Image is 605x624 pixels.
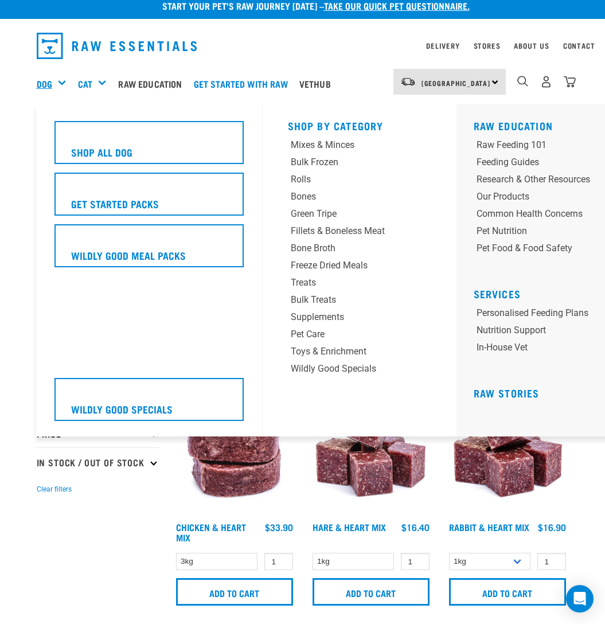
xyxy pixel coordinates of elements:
[291,327,404,341] div: Pet Care
[517,76,528,87] img: home-icon-1@2x.png
[564,76,576,88] img: home-icon@2x.png
[288,207,431,224] a: Green Tripe
[71,196,159,211] h5: Get Started Packs
[477,224,590,238] div: Pet Nutrition
[37,33,197,59] img: Raw Essentials Logo
[474,44,501,48] a: Stores
[288,190,431,207] a: Bones
[288,173,431,190] a: Rolls
[264,553,293,571] input: 1
[291,224,404,238] div: Fillets & Boneless Meat
[291,241,404,255] div: Bone Broth
[54,121,244,173] a: Shop All Dog
[54,378,244,430] a: Wildly Good Specials
[288,224,431,241] a: Fillets & Boneless Meat
[173,393,296,516] img: Chicken and Heart Medallions
[400,77,416,87] img: van-moving.png
[176,578,293,606] input: Add to cart
[191,61,296,107] a: Get started with Raw
[291,190,404,204] div: Bones
[291,345,404,358] div: Toys & Enrichment
[446,393,569,516] img: 1087 Rabbit Heart Cubes 01
[566,585,594,613] div: Open Intercom Messenger
[176,524,246,540] a: Chicken & Heart Mix
[54,173,244,224] a: Get Started Packs
[291,138,404,152] div: Mixes & Minces
[291,173,404,186] div: Rolls
[291,293,404,307] div: Bulk Treats
[477,155,590,169] div: Feeding Guides
[288,362,431,379] a: Wildly Good Specials
[78,77,92,91] a: Cat
[540,76,552,88] img: user.png
[291,155,404,169] div: Bulk Frozen
[310,393,432,516] img: Pile Of Cubed Hare Heart For Pets
[291,259,404,272] div: Freeze Dried Meals
[401,522,430,532] div: $16.40
[449,524,529,529] a: Rabbit & Heart Mix
[477,241,590,255] div: Pet Food & Food Safety
[288,259,431,276] a: Freeze Dried Meals
[71,248,186,263] h5: Wildly Good Meal Packs
[313,578,430,606] input: Add to cart
[71,401,173,416] h5: Wildly Good Specials
[288,327,431,345] a: Pet Care
[449,578,566,606] input: Add to cart
[477,190,590,204] div: Our Products
[37,484,72,494] button: Clear filters
[288,138,431,155] a: Mixes & Minces
[288,241,431,259] a: Bone Broth
[37,447,159,476] p: In Stock / Out Of Stock
[288,293,431,310] a: Bulk Treats
[291,207,404,221] div: Green Tripe
[324,3,470,8] a: take our quick pet questionnaire.
[538,522,566,532] div: $16.90
[291,310,404,324] div: Supplements
[401,553,430,571] input: 1
[563,44,595,48] a: Contact
[291,276,404,290] div: Treats
[477,173,590,186] div: Research & Other Resources
[288,120,431,129] h5: Shop By Category
[288,155,431,173] a: Bulk Frozen
[474,123,553,128] a: Raw Education
[71,145,132,159] h5: Shop All Dog
[474,390,540,396] a: Raw Stories
[296,61,339,107] a: Vethub
[265,522,293,532] div: $33.90
[54,224,244,276] a: Wildly Good Meal Packs
[37,77,52,91] a: Dog
[477,138,590,152] div: Raw Feeding 101
[514,44,549,48] a: About Us
[477,207,590,221] div: Common Health Concerns
[115,61,190,107] a: Raw Education
[313,524,386,529] a: Hare & Heart Mix
[288,310,431,327] a: Supplements
[28,28,578,64] nav: dropdown navigation
[288,345,431,362] a: Toys & Enrichment
[291,362,404,376] div: Wildly Good Specials
[537,553,566,571] input: 1
[426,44,459,48] a: Delivery
[288,276,431,293] a: Treats
[421,81,491,85] span: [GEOGRAPHIC_DATA]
